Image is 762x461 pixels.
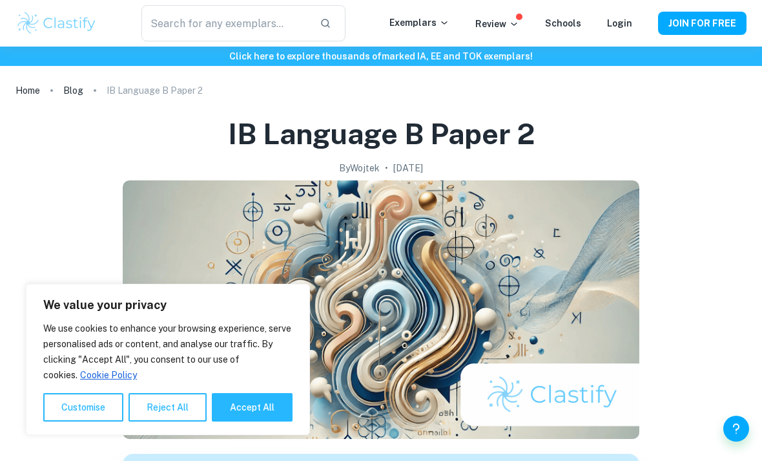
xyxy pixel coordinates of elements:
p: We use cookies to enhance your browsing experience, serve personalised ads or content, and analys... [43,321,293,383]
button: Customise [43,393,123,422]
button: JOIN FOR FREE [658,12,747,35]
button: Help and Feedback [723,416,749,442]
a: Blog [63,81,83,100]
a: Home [15,81,40,100]
a: Schools [545,18,581,28]
img: IB Language B Paper 2 cover image [123,180,639,439]
div: We value your privacy [26,284,310,435]
button: Reject All [129,393,207,422]
img: Clastify logo [15,10,98,36]
p: IB Language B Paper 2 [107,83,203,98]
input: Search for any exemplars... [141,5,309,41]
p: We value your privacy [43,297,293,313]
p: • [385,161,388,175]
p: Review [475,17,519,31]
h6: Click here to explore thousands of marked IA, EE and TOK exemplars ! [3,49,759,63]
a: Cookie Policy [79,369,138,381]
h2: [DATE] [393,161,423,175]
a: Login [607,18,632,28]
p: Exemplars [389,16,449,30]
h2: By Wojtek [339,161,380,175]
button: Accept All [212,393,293,422]
h1: IB Language B Paper 2 [228,115,535,153]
